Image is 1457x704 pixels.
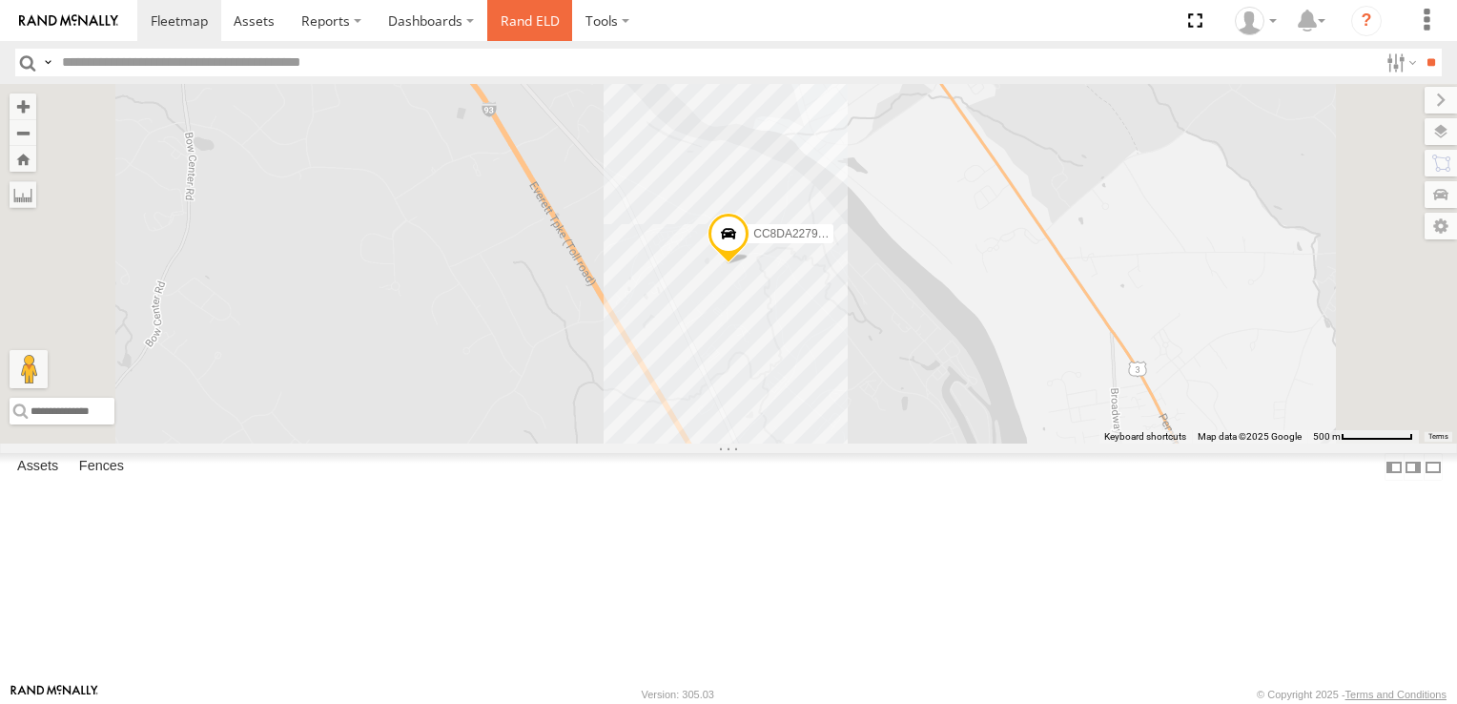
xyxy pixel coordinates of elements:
[8,454,68,481] label: Assets
[1228,7,1283,35] div: Peter Sylvestre
[10,685,98,704] a: Visit our Website
[1307,430,1419,444] button: Map Scale: 500 m per 72 pixels
[1351,6,1382,36] i: ?
[1428,432,1448,440] a: Terms
[753,226,838,239] span: CC8DA22792D4
[10,350,48,388] button: Drag Pegman onto the map to open Street View
[1257,689,1447,700] div: © Copyright 2025 -
[1104,430,1186,444] button: Keyboard shortcuts
[642,689,714,700] div: Version: 305.03
[1345,689,1447,700] a: Terms and Conditions
[70,454,133,481] label: Fences
[10,93,36,119] button: Zoom in
[10,119,36,146] button: Zoom out
[1313,431,1341,442] span: 500 m
[1385,453,1404,481] label: Dock Summary Table to the Left
[1379,49,1420,76] label: Search Filter Options
[40,49,55,76] label: Search Query
[10,146,36,172] button: Zoom Home
[1404,453,1423,481] label: Dock Summary Table to the Right
[10,181,36,208] label: Measure
[1198,431,1302,442] span: Map data ©2025 Google
[1425,213,1457,239] label: Map Settings
[1424,453,1443,481] label: Hide Summary Table
[19,14,118,28] img: rand-logo.svg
